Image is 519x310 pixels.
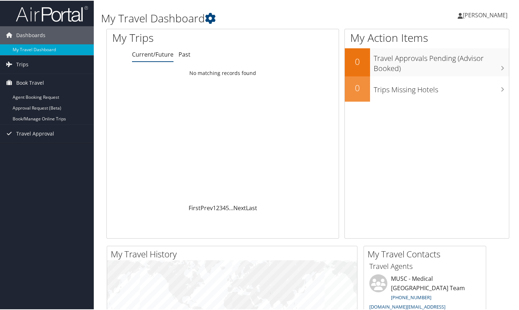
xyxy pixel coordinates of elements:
a: Next [233,203,246,211]
h2: 0 [345,81,370,93]
h1: My Travel Dashboard [101,10,377,25]
a: [PHONE_NUMBER] [391,293,431,300]
img: airportal-logo.png [16,5,88,22]
h1: My Action Items [345,30,509,45]
a: 1 [213,203,216,211]
a: Current/Future [132,50,173,58]
a: Last [246,203,257,211]
a: First [189,203,201,211]
span: Book Travel [16,73,44,91]
a: 3 [219,203,223,211]
span: Dashboards [16,26,45,44]
h3: Trips Missing Hotels [374,80,509,94]
h2: My Travel History [111,247,357,260]
a: 0Travel Approvals Pending (Advisor Booked) [345,48,509,75]
h1: My Trips [112,30,237,45]
a: Prev [201,203,213,211]
td: No matching records found [107,66,339,79]
span: … [229,203,233,211]
a: 5 [226,203,229,211]
a: Past [179,50,190,58]
h2: 0 [345,55,370,67]
span: Travel Approval [16,124,54,142]
span: [PERSON_NAME] [463,10,507,18]
h3: Travel Agents [369,261,480,271]
h3: Travel Approvals Pending (Advisor Booked) [374,49,509,73]
a: 2 [216,203,219,211]
span: Trips [16,55,28,73]
a: [PERSON_NAME] [458,4,515,25]
a: 0Trips Missing Hotels [345,76,509,101]
h2: My Travel Contacts [368,247,486,260]
a: 4 [223,203,226,211]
